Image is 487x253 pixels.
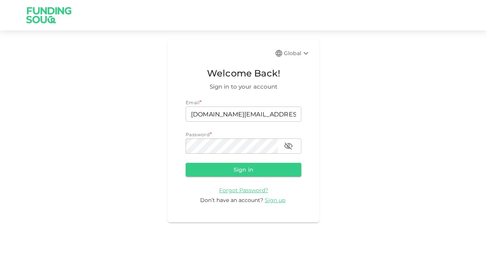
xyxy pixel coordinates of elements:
[186,100,199,105] span: Email
[186,138,278,154] input: password
[186,66,301,81] span: Welcome Back!
[186,132,210,137] span: Password
[186,163,301,177] button: Sign in
[265,197,285,204] span: Sign up
[219,186,268,194] a: Forgot Password?
[284,49,310,58] div: Global
[219,187,268,194] span: Forgot Password?
[186,82,301,91] span: Sign in to your account
[200,197,263,204] span: Don’t have an account?
[186,107,301,122] input: email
